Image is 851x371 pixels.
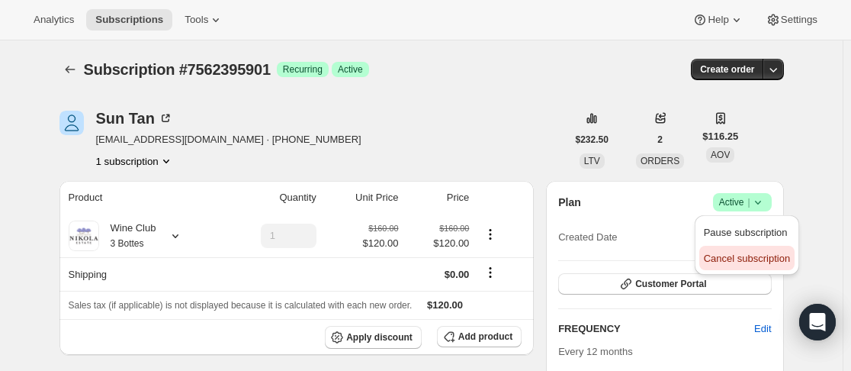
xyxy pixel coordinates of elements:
span: [EMAIL_ADDRESS][DOMAIN_NAME] · [PHONE_NUMBER] [96,132,361,147]
span: $232.50 [576,134,609,146]
span: Settings [781,14,817,26]
button: Edit [745,317,780,341]
button: Help [683,9,753,31]
span: Sales tax (if applicable) is not displayed because it is calculated with each new order. [69,300,413,311]
small: 3 Bottes [111,238,144,249]
h2: Plan [558,195,581,210]
th: Product [59,181,219,215]
div: Sun Tan [96,111,173,126]
span: $120.00 [362,236,398,251]
button: Subscriptions [86,9,172,31]
span: Apply discount [346,331,413,344]
th: Quantity [219,181,321,215]
span: Analytics [34,14,74,26]
button: Add product [437,326,522,347]
th: Shipping [59,257,219,291]
div: Open Intercom Messenger [799,304,836,340]
span: Customer Portal [635,278,706,290]
span: $0.00 [445,269,470,280]
button: Cancel subscription [699,246,795,270]
small: $160.00 [368,224,398,233]
span: Every 12 months [558,346,633,357]
span: Active [719,195,766,210]
span: Sun Tan [59,111,84,135]
span: Pause subscription [704,227,788,238]
button: Analytics [24,9,83,31]
span: $120.00 [427,299,463,311]
th: Price [403,181,474,215]
span: ORDERS [641,156,679,166]
span: AOV [711,150,730,160]
button: 2 [648,129,672,150]
button: Product actions [96,153,174,169]
span: | [747,196,750,208]
button: Pause subscription [699,220,795,244]
span: 2 [657,134,663,146]
span: Edit [754,321,771,337]
span: Cancel subscription [704,253,790,264]
th: Unit Price [321,181,403,215]
button: Subscriptions [59,59,81,80]
img: product img [69,221,99,251]
span: Subscription #7562395901 [84,61,271,78]
span: Created Date [558,230,617,245]
button: Apply discount [325,326,422,349]
span: $120.00 [407,236,469,251]
button: $232.50 [567,129,618,150]
button: Customer Portal [558,273,771,295]
button: Product actions [478,226,503,243]
button: Tools [175,9,233,31]
small: $160.00 [439,224,469,233]
span: LTV [584,156,600,166]
span: Add product [458,331,512,343]
span: $116.25 [702,129,738,144]
span: Subscriptions [95,14,163,26]
div: Wine Club [99,221,156,251]
button: Create order [691,59,763,80]
span: Create order [700,63,754,76]
span: Tools [185,14,208,26]
button: Settings [756,9,827,31]
span: Recurring [283,63,323,76]
h2: FREQUENCY [558,321,754,337]
span: Active [338,63,363,76]
span: Help [708,14,728,26]
button: Shipping actions [478,264,503,281]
